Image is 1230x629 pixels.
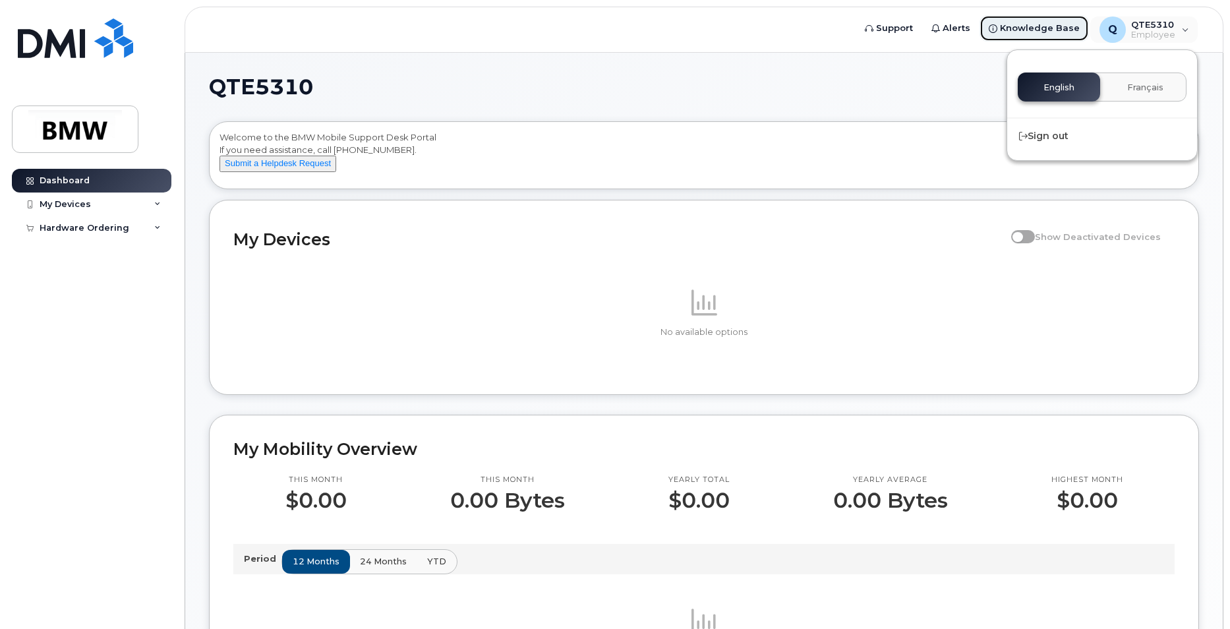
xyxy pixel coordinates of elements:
p: Yearly total [668,475,730,485]
span: Show Deactivated Devices [1035,231,1161,242]
p: No available options [233,326,1175,338]
iframe: Messenger Launcher [1173,572,1220,619]
p: $0.00 [285,489,347,512]
div: Welcome to the BMW Mobile Support Desk Portal If you need assistance, call [PHONE_NUMBER]. [220,131,1188,184]
span: QTE5310 [209,77,313,97]
input: Show Deactivated Devices [1011,224,1022,235]
a: Submit a Helpdesk Request [220,158,336,168]
p: $0.00 [1051,489,1123,512]
span: Français [1127,82,1163,93]
span: YTD [427,555,446,568]
p: $0.00 [668,489,730,512]
p: 0.00 Bytes [833,489,948,512]
p: This month [450,475,565,485]
h2: My Mobility Overview [233,439,1175,459]
p: Yearly average [833,475,948,485]
h2: My Devices [233,229,1005,249]
button: Submit a Helpdesk Request [220,156,336,172]
p: Period [244,553,281,565]
p: Highest month [1051,475,1123,485]
div: Sign out [1007,124,1197,148]
p: This month [285,475,347,485]
span: 24 months [360,555,407,568]
p: 0.00 Bytes [450,489,565,512]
